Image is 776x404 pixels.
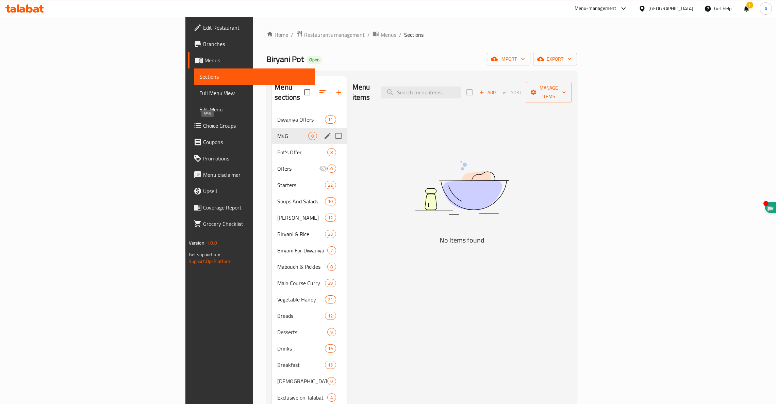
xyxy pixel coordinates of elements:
div: items [325,279,336,287]
a: Support.OpsPlatform [189,257,232,266]
span: Biryani & Rice [277,230,325,238]
span: Sections [199,73,310,81]
span: Main Course Curry [277,279,325,287]
span: 8 [328,264,335,270]
a: Menus [373,30,396,39]
span: Edit Restaurant [203,24,310,32]
div: [GEOGRAPHIC_DATA] [648,5,693,12]
a: Sections [194,68,315,85]
div: items [327,246,336,254]
div: Vegetable Handy [277,295,325,304]
a: Promotions [188,150,315,167]
div: items [327,165,336,173]
span: Biryani For Diwaniya [277,246,327,254]
span: 7 [328,247,335,254]
span: Add item [477,87,498,98]
div: items [325,230,336,238]
a: Upsell [188,183,315,199]
div: items [325,295,336,304]
span: 10 [325,198,335,205]
span: Mabouch & Pickles [277,263,327,271]
span: Coupons [203,138,310,146]
div: Starters22 [272,177,347,193]
li: / [367,31,370,39]
a: Menu disclaimer [188,167,315,183]
span: A [764,5,767,12]
div: items [325,361,336,369]
div: items [327,393,336,402]
a: Branches [188,36,315,52]
span: M4G [277,132,308,140]
div: Diwaniya Offers11 [272,111,347,128]
span: Menu disclaimer [203,171,310,179]
img: dish.svg [377,143,547,233]
span: Diwaniya Offers [277,115,325,124]
span: export [539,55,572,63]
input: search [381,87,461,98]
span: 15 [325,362,335,368]
button: import [487,53,530,65]
a: Full Menu View [194,85,315,101]
span: Sort sections [314,84,331,100]
button: Add [477,87,498,98]
div: items [325,181,336,189]
span: 0 [309,133,316,139]
span: Promotions [203,154,310,162]
a: Menus [188,52,315,68]
div: Offers0 [272,160,347,177]
span: Desserts [277,328,327,336]
span: Add [478,89,497,96]
button: edit [323,131,333,141]
span: Starters [277,181,325,189]
div: Breakfast15 [272,357,347,373]
li: / [399,31,401,39]
span: [PERSON_NAME] [277,214,325,222]
div: Tandoori Khazana [277,214,325,222]
span: Menus [381,31,396,39]
div: items [325,312,336,320]
span: [DEMOGRAPHIC_DATA] Meal [277,377,327,385]
span: Version: [189,238,205,247]
a: Edit Menu [194,101,315,118]
a: Coverage Report [188,199,315,216]
div: Main Course Curry29 [272,275,347,291]
span: Exclusive on Talabat [277,393,327,402]
div: Pot's Offer8 [272,144,347,160]
span: 11 [325,116,335,123]
span: Coverage Report [203,203,310,212]
div: [DEMOGRAPHIC_DATA] Meal0 [272,373,347,389]
span: Upsell [203,187,310,195]
div: Breakfast [277,361,325,369]
div: items [327,148,336,156]
h2: Menu items [352,82,373,103]
div: Biryani For Diwaniya7 [272,242,347,259]
button: Manage items [526,82,572,103]
span: Sort items [498,87,526,98]
span: Select all sections [300,85,314,99]
span: Soups And Salads [277,197,325,205]
span: Pot's Offer [277,148,327,156]
span: 12 [325,215,335,221]
div: Desserts9 [272,324,347,340]
div: Breads12 [272,308,347,324]
div: items [327,328,336,336]
a: Restaurants management [296,30,365,39]
span: Offers [277,165,319,173]
div: Biryani & Rice23 [272,226,347,242]
div: items [325,197,336,205]
div: Drinks [277,344,325,353]
span: Get support on: [189,250,220,259]
span: 8 [328,149,335,156]
span: 29 [325,280,335,286]
div: Vegetable Handy21 [272,291,347,308]
div: [PERSON_NAME]12 [272,209,347,226]
span: Sections [404,31,424,39]
div: Menu-management [575,4,616,13]
span: 21 [325,296,335,303]
span: Manage items [531,84,566,101]
span: 4 [328,394,335,401]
